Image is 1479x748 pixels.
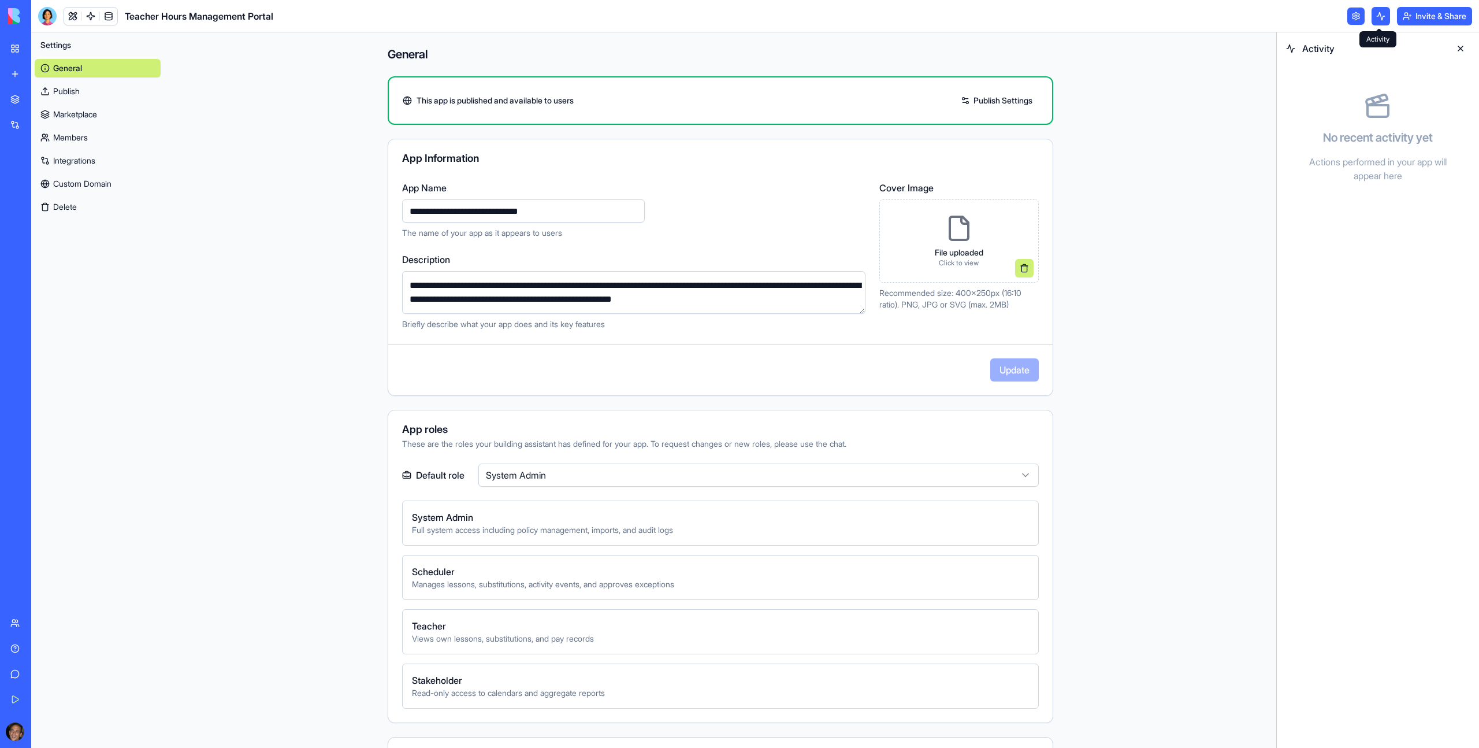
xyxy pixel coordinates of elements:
[35,128,161,147] a: Members
[6,723,24,741] img: ACg8ocKwlY-G7EnJG7p3bnYwdp_RyFFHyn9MlwQjYsG_56ZlydI1TXjL_Q=s96-c
[935,247,983,258] p: File uploaded
[402,153,1039,164] div: App Information
[1359,31,1396,47] div: Activity
[1323,129,1433,146] h4: No recent activity yet
[955,91,1038,110] a: Publish Settings
[402,181,865,195] label: App Name
[412,524,1029,536] span: Full system access including policy management, imports, and audit logs
[125,9,273,23] span: Teacher Hours Management Portal
[402,464,464,487] label: Default role
[35,82,161,101] a: Publish
[40,39,71,51] span: Settings
[402,253,865,266] label: Description
[412,687,1029,699] span: Read-only access to calendars and aggregate reports
[412,510,1029,524] span: System Admin
[879,181,1039,195] label: Cover Image
[1302,42,1444,55] span: Activity
[417,95,574,106] span: This app is published and available to users
[412,565,1029,579] span: Scheduler
[879,199,1039,283] div: File uploadedClick to view
[879,287,1039,310] p: Recommended size: 400x250px (16:10 ratio). PNG, JPG or SVG (max. 2MB)
[388,46,1053,62] h4: General
[402,438,1039,450] div: These are the roles your building assistant has defined for your app. To request changes or new r...
[35,105,161,124] a: Marketplace
[402,227,865,239] p: The name of your app as it appears to users
[412,579,1029,590] span: Manages lessons, substitutions, activity events, and approves exceptions
[8,8,80,24] img: logo
[35,59,161,77] a: General
[35,151,161,170] a: Integrations
[35,36,161,54] button: Settings
[412,673,1029,687] span: Stakeholder
[35,198,161,216] button: Delete
[935,258,983,268] p: Click to view
[1305,155,1451,183] p: Actions performed in your app will appear here
[412,633,1029,645] span: Views own lessons, substitutions, and pay records
[412,619,1029,633] span: Teacher
[1397,7,1472,25] button: Invite & Share
[402,424,1039,435] div: App roles
[402,319,865,330] p: Briefly describe what your app does and its key features
[35,175,161,193] a: Custom Domain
